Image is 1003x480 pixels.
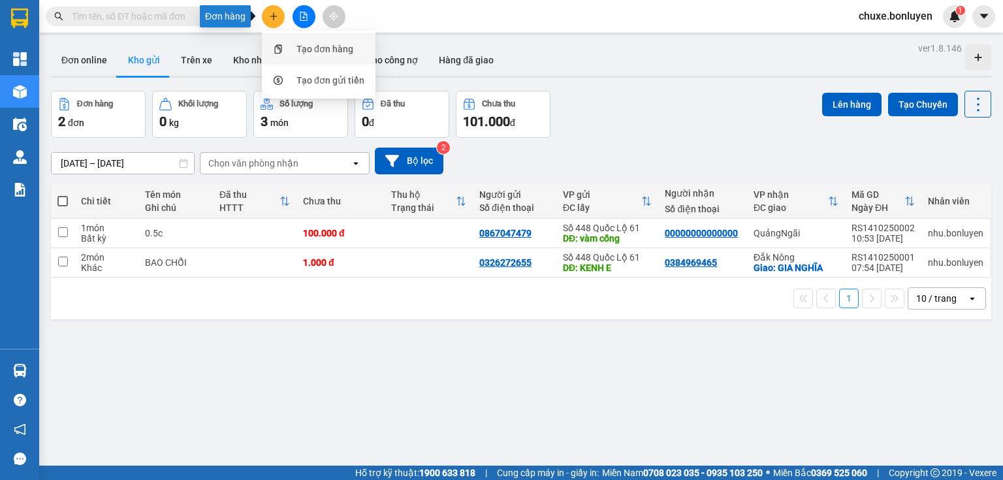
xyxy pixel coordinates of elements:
[479,202,550,213] div: Số điện thoại
[497,466,599,480] span: Cung cấp máy in - giấy in:
[13,52,27,66] img: dashboard-icon
[270,118,289,128] span: món
[665,188,740,199] div: Người nhận
[852,252,915,263] div: RS1410250001
[845,184,921,219] th: Toggle SortBy
[839,289,859,308] button: 1
[170,44,223,76] button: Trên xe
[51,44,118,76] button: Đơn online
[253,91,348,138] button: Số lượng3món
[223,44,283,76] button: Kho nhận
[928,196,983,206] div: Nhân viên
[13,150,27,164] img: warehouse-icon
[822,93,882,116] button: Lên hàng
[178,99,218,108] div: Khối lượng
[219,189,279,200] div: Đã thu
[169,118,179,128] span: kg
[978,10,990,22] span: caret-down
[482,99,515,108] div: Chưa thu
[81,233,132,244] div: Bất kỳ
[213,184,296,219] th: Toggle SortBy
[81,223,132,233] div: 1 món
[754,189,828,200] div: VP nhận
[385,184,473,219] th: Toggle SortBy
[852,233,915,244] div: 10:53 [DATE]
[956,6,965,15] sup: 1
[747,184,845,219] th: Toggle SortBy
[391,189,456,200] div: Thu hộ
[303,228,378,238] div: 100.000 đ
[219,202,279,213] div: HTTT
[563,189,642,200] div: VP gửi
[269,12,278,21] span: plus
[949,10,961,22] img: icon-new-feature
[11,8,28,28] img: logo-vxr
[68,118,84,128] span: đơn
[279,99,313,108] div: Số lượng
[419,468,475,478] strong: 1900 633 818
[145,202,206,213] div: Ghi chú
[665,228,738,238] div: 00000000000000
[852,223,915,233] div: RS1410250002
[118,44,170,76] button: Kho gửi
[14,394,26,406] span: question-circle
[14,453,26,465] span: message
[283,44,356,76] button: Kho thanh lý
[563,223,652,233] div: Số 448 Quốc Lộ 61
[381,99,405,108] div: Đã thu
[556,184,659,219] th: Toggle SortBy
[766,470,770,475] span: ⚪️
[303,257,378,268] div: 1.000 đ
[965,44,991,71] div: Tạo kho hàng mới
[13,85,27,99] img: warehouse-icon
[479,228,532,238] div: 0867047479
[81,263,132,273] div: Khác
[437,141,450,154] sup: 2
[754,228,838,238] div: QuảngNgãi
[931,468,940,477] span: copyright
[754,252,838,263] div: Đắk Nông
[428,44,504,76] button: Hàng đã giao
[888,93,958,116] button: Tạo Chuyến
[329,12,338,21] span: aim
[58,114,65,129] span: 2
[375,148,443,174] button: Bộ lọc
[14,423,26,436] span: notification
[323,5,345,28] button: aim
[848,8,943,24] span: chuxe.bonluyen
[967,293,978,304] svg: open
[852,189,904,200] div: Mã GD
[852,202,904,213] div: Ngày ĐH
[563,252,652,263] div: Số 448 Quốc Lộ 61
[928,228,983,238] div: nhu.bonluyen
[152,91,247,138] button: Khối lượng0kg
[54,12,63,21] span: search
[355,466,475,480] span: Hỗ trợ kỹ thuật:
[391,202,456,213] div: Trạng thái
[355,91,449,138] button: Đã thu0đ
[928,257,983,268] div: nhu.bonluyen
[293,5,315,28] button: file-add
[479,189,550,200] div: Người gửi
[852,263,915,273] div: 07:54 [DATE]
[13,183,27,197] img: solution-icon
[958,6,963,15] span: 1
[811,468,867,478] strong: 0369 525 060
[665,204,740,214] div: Số điện thoại
[81,252,132,263] div: 2 món
[479,257,532,268] div: 0326272655
[773,466,867,480] span: Miền Bắc
[262,5,285,28] button: plus
[77,99,113,108] div: Đơn hàng
[351,158,361,168] svg: open
[972,5,995,28] button: caret-down
[145,189,206,200] div: Tên món
[510,118,515,128] span: đ
[13,364,27,377] img: warehouse-icon
[918,41,962,56] div: ver 1.8.146
[261,114,268,129] span: 3
[485,466,487,480] span: |
[145,257,206,268] div: BAO CHỔI
[563,202,642,213] div: ĐC lấy
[299,12,308,21] span: file-add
